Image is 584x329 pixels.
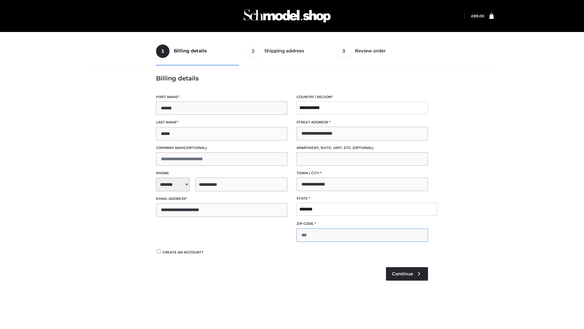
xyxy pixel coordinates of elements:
a: £89.00 [471,14,484,18]
a: Continue [386,267,428,281]
label: Street address [297,119,428,125]
img: Schmodel Admin 964 [242,4,333,28]
label: First name [156,94,287,100]
span: (optional) [186,146,207,150]
label: Town / City [297,170,428,176]
label: Apartment, suite, unit, etc. [297,145,428,151]
span: Create an account? [162,250,203,254]
span: (optional) [353,146,374,150]
label: State [297,196,428,201]
label: ZIP Code [297,221,428,227]
label: Email address [156,196,287,202]
label: Company name [156,145,287,151]
h3: Billing details [156,75,428,82]
bdi: 89.00 [471,14,484,18]
input: Create an account? [156,249,162,253]
label: Phone [156,170,287,176]
label: Last name [156,119,287,125]
span: Continue [392,271,413,277]
span: £ [471,14,474,18]
label: Country / Region [297,94,428,100]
